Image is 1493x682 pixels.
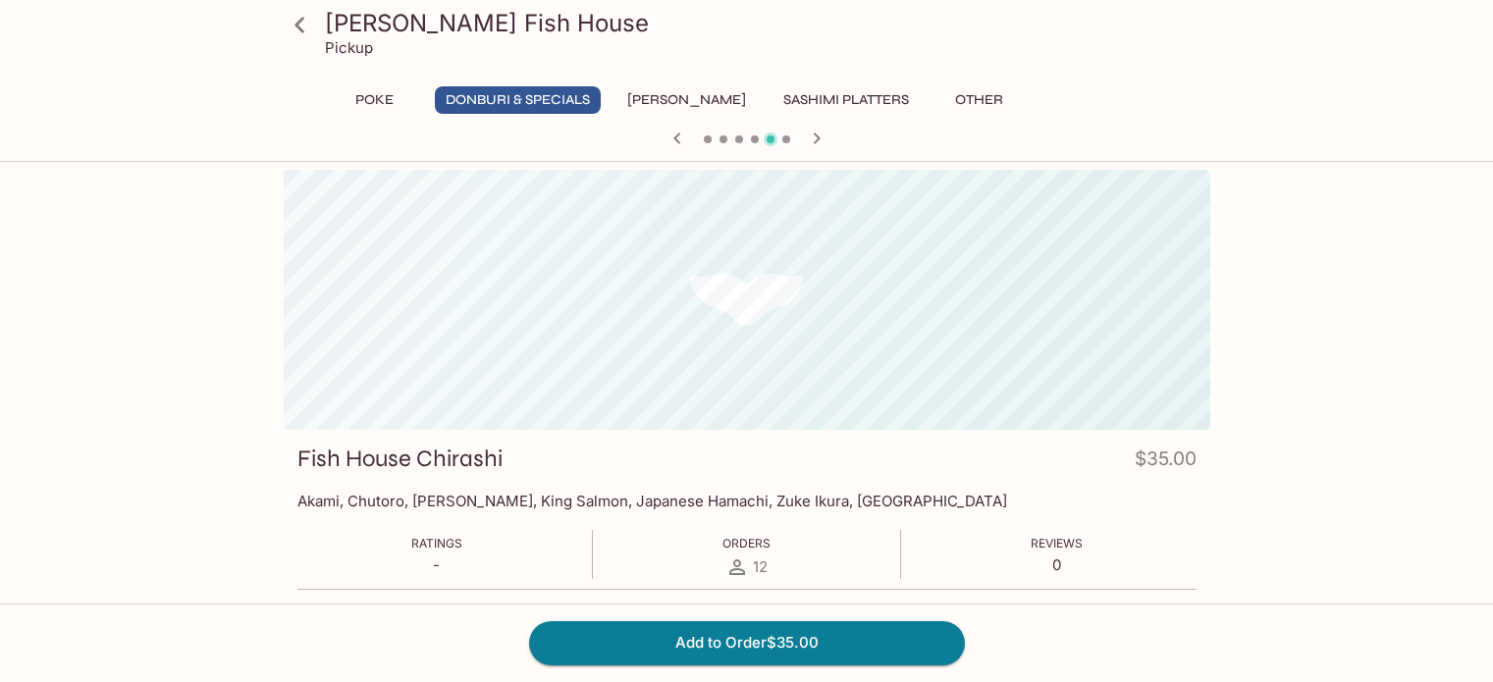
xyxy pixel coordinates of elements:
p: Pickup [325,38,373,57]
span: Ratings [411,536,462,551]
button: Sashimi Platters [773,86,920,114]
h4: $35.00 [1135,444,1197,482]
button: [PERSON_NAME] [616,86,757,114]
h3: [PERSON_NAME] Fish House [325,8,1202,38]
p: 0 [1031,555,1083,574]
button: Donburi & Specials [435,86,601,114]
button: Poke [331,86,419,114]
p: Akami, Chutoro, [PERSON_NAME], King Salmon, Japanese Hamachi, Zuke Ikura, [GEOGRAPHIC_DATA] [297,492,1197,510]
p: - [411,555,462,574]
span: Orders [722,536,771,551]
div: Fish House Chirashi [284,170,1210,430]
span: 12 [753,557,768,576]
span: Reviews [1031,536,1083,551]
button: Other [935,86,1024,114]
button: Add to Order$35.00 [529,621,965,664]
h3: Fish House Chirashi [297,444,503,474]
